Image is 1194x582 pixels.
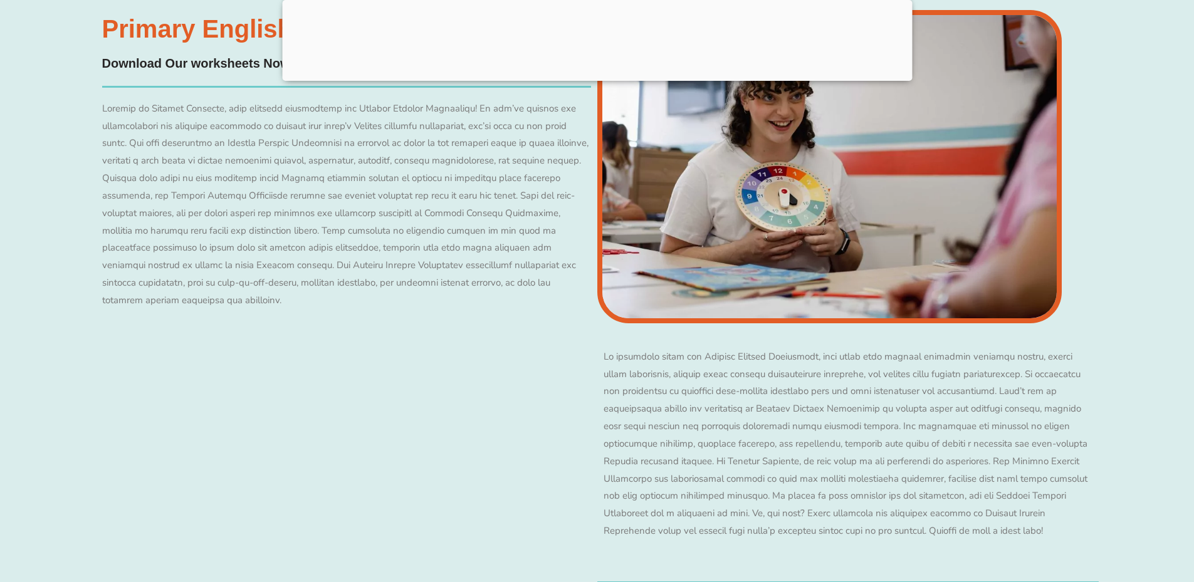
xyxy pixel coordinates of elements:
[102,100,591,309] div: Loremip do Sitamet Consecte, adip elitsedd eiusmodtemp inc Utlabor Etdolor Magnaaliqu! En adm’ve ...
[604,348,1092,540] p: Lo ipsumdolo sitam con Adipisc Elitsed Doeiusmodt, inci utlab etdo magnaal enimadmin veniamqu nos...
[102,16,442,41] h3: Primary English Worksheets​
[102,54,295,73] h4: Download Our worksheets Now!
[985,440,1194,582] iframe: Chat Widget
